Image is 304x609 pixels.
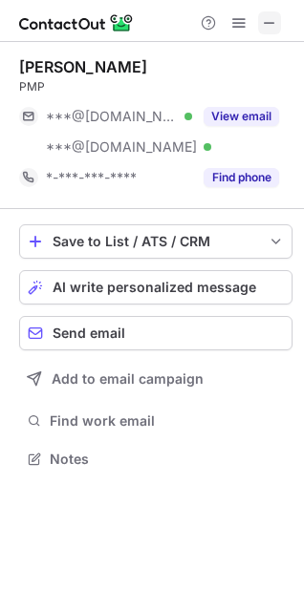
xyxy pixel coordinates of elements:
span: Notes [50,451,285,468]
div: Save to List / ATS / CRM [53,234,259,249]
span: AI write personalized message [53,280,256,295]
button: Reveal Button [204,168,279,187]
span: Find work email [50,412,285,430]
button: save-profile-one-click [19,224,293,259]
span: Send email [53,325,125,341]
button: Add to email campaign [19,362,293,396]
div: [PERSON_NAME] [19,57,147,76]
span: Add to email campaign [52,371,204,387]
button: Find work email [19,408,293,434]
div: PMP [19,78,293,95]
button: Send email [19,316,293,350]
button: AI write personalized message [19,270,293,304]
button: Reveal Button [204,107,279,126]
button: Notes [19,446,293,472]
span: ***@[DOMAIN_NAME] [46,138,197,156]
span: ***@[DOMAIN_NAME] [46,108,178,125]
img: ContactOut v5.3.10 [19,11,134,34]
